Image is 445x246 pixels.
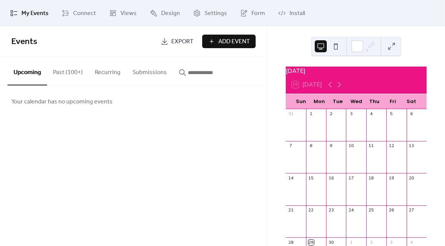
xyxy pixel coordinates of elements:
a: My Events [5,3,54,23]
a: Settings [187,3,233,23]
div: Sat [402,94,421,109]
div: 27 [409,208,415,213]
div: 20 [409,175,415,181]
div: 14 [288,175,294,181]
div: 4 [409,240,415,245]
a: Install [273,3,311,23]
div: Thu [366,94,384,109]
div: 7 [288,143,294,149]
div: 16 [328,175,334,181]
div: 26 [389,208,394,213]
a: Form [235,3,271,23]
div: 8 [308,143,314,149]
div: 28 [288,240,294,245]
div: 3 [348,111,354,117]
div: [DATE] [286,67,427,76]
span: Connect [73,9,96,18]
a: Design [144,3,186,23]
div: 11 [369,143,374,149]
div: Tue [329,94,347,109]
div: 3 [389,240,394,245]
div: 9 [328,143,334,149]
div: 21 [288,208,294,213]
div: 4 [369,111,374,117]
div: 30 [328,240,334,245]
a: Views [104,3,142,23]
div: Sun [292,94,310,109]
div: 31 [288,111,294,117]
span: Your calendar has no upcoming events [11,97,113,106]
div: 18 [369,175,374,181]
button: Upcoming [8,57,47,85]
button: Add Event [202,35,256,48]
div: 6 [409,111,415,117]
span: Install [290,9,305,18]
div: 13 [409,143,415,149]
span: My Events [21,9,49,18]
div: 1 [348,240,354,245]
div: Wed [347,94,366,109]
div: 24 [348,208,354,213]
div: 19 [389,175,394,181]
div: 12 [389,143,394,149]
div: 2 [328,111,334,117]
span: Form [251,9,265,18]
span: Events [11,33,37,50]
div: 2 [369,240,374,245]
span: Add Event [218,37,250,46]
div: 5 [389,111,394,117]
span: Export [171,37,194,46]
div: Mon [310,94,329,109]
button: Submissions [126,57,173,85]
a: Connect [56,3,102,23]
a: Export [155,35,199,48]
div: 15 [308,175,314,181]
div: 25 [369,208,374,213]
button: Recurring [89,57,126,85]
div: 22 [308,208,314,213]
div: 29 [308,240,314,245]
div: Fri [384,94,402,109]
span: Views [120,9,137,18]
div: 23 [328,208,334,213]
div: 10 [348,143,354,149]
span: Design [161,9,180,18]
div: 17 [348,175,354,181]
button: Past (100+) [47,57,89,85]
span: Settings [204,9,227,18]
div: 1 [308,111,314,117]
